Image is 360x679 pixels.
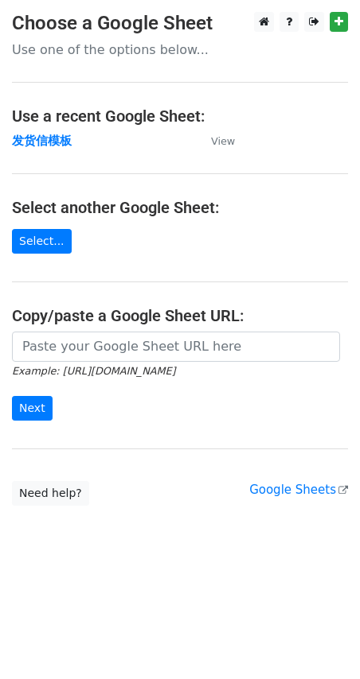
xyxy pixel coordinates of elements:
[12,306,348,325] h4: Copy/paste a Google Sheet URL:
[12,198,348,217] h4: Select another Google Sheet:
[12,107,348,126] h4: Use a recent Google Sheet:
[12,12,348,35] h3: Choose a Google Sheet
[12,332,340,362] input: Paste your Google Sheet URL here
[12,41,348,58] p: Use one of the options below...
[195,134,235,148] a: View
[12,481,89,506] a: Need help?
[211,135,235,147] small: View
[12,229,72,254] a: Select...
[12,365,175,377] small: Example: [URL][DOMAIN_NAME]
[12,134,72,148] a: 发货信模板
[12,396,53,421] input: Next
[249,483,348,497] a: Google Sheets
